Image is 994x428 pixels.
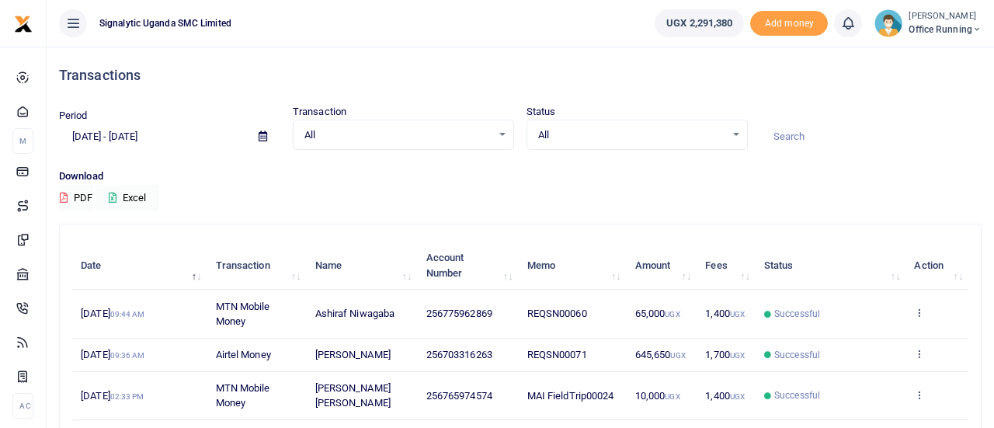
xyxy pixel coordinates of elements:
[635,308,680,319] span: 65,000
[110,351,145,360] small: 09:36 AM
[909,10,982,23] small: [PERSON_NAME]
[627,242,697,290] th: Amount: activate to sort column ascending
[697,242,756,290] th: Fees: activate to sort column ascending
[666,16,732,31] span: UGX 2,291,380
[655,9,744,37] a: UGX 2,291,380
[874,9,902,37] img: profile-user
[59,67,982,84] h4: Transactions
[527,104,556,120] label: Status
[93,16,238,30] span: Signalytic Uganda SMC Limited
[96,185,159,211] button: Excel
[315,382,391,409] span: [PERSON_NAME] [PERSON_NAME]
[527,308,587,319] span: REQSN00060
[756,242,906,290] th: Status: activate to sort column ascending
[59,124,246,150] input: select period
[207,242,306,290] th: Transaction: activate to sort column ascending
[81,390,144,402] span: [DATE]
[72,242,207,290] th: Date: activate to sort column descending
[315,308,395,319] span: Ashiraf Niwagaba
[527,349,587,360] span: REQSN00071
[14,17,33,29] a: logo-small logo-large logo-large
[705,349,745,360] span: 1,700
[59,185,93,211] button: PDF
[705,308,745,319] span: 1,400
[110,392,144,401] small: 02:33 PM
[635,349,686,360] span: 645,650
[705,390,745,402] span: 1,400
[293,104,346,120] label: Transaction
[216,301,270,328] span: MTN Mobile Money
[216,349,271,360] span: Airtel Money
[81,349,144,360] span: [DATE]
[760,124,982,150] input: Search
[304,127,492,143] span: All
[315,349,391,360] span: [PERSON_NAME]
[216,382,270,409] span: MTN Mobile Money
[905,242,968,290] th: Action: activate to sort column ascending
[12,393,33,419] li: Ac
[730,392,745,401] small: UGX
[774,307,820,321] span: Successful
[426,349,492,360] span: 256703316263
[110,310,145,318] small: 09:44 AM
[527,390,614,402] span: MAI FieldTrip00024
[909,23,982,37] span: Office Running
[730,351,745,360] small: UGX
[14,15,33,33] img: logo-small
[665,310,679,318] small: UGX
[750,11,828,37] li: Toup your wallet
[750,16,828,28] a: Add money
[750,11,828,37] span: Add money
[665,392,679,401] small: UGX
[306,242,417,290] th: Name: activate to sort column ascending
[81,308,144,319] span: [DATE]
[518,242,626,290] th: Memo: activate to sort column ascending
[426,308,492,319] span: 256775962869
[426,390,492,402] span: 256765974574
[12,128,33,154] li: M
[774,348,820,362] span: Successful
[538,127,725,143] span: All
[774,388,820,402] span: Successful
[59,108,88,124] label: Period
[730,310,745,318] small: UGX
[417,242,518,290] th: Account Number: activate to sort column ascending
[648,9,750,37] li: Wallet ballance
[670,351,685,360] small: UGX
[874,9,982,37] a: profile-user [PERSON_NAME] Office Running
[59,169,982,185] p: Download
[635,390,680,402] span: 10,000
